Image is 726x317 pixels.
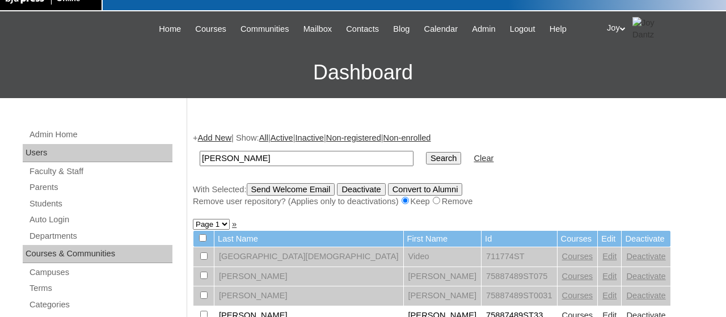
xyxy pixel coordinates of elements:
[388,183,463,196] input: Convert to Alumni
[28,128,172,142] a: Admin Home
[193,183,715,208] div: With Selected:
[240,23,289,36] span: Communities
[214,267,403,286] td: [PERSON_NAME]
[214,286,403,306] td: [PERSON_NAME]
[510,23,535,36] span: Logout
[622,231,670,247] td: Deactivate
[387,23,415,36] a: Blog
[504,23,541,36] a: Logout
[296,133,324,142] a: Inactive
[607,17,715,40] div: Joy
[232,219,237,229] a: »
[424,23,458,36] span: Calendar
[6,47,720,98] h3: Dashboard
[200,151,413,166] input: Search
[28,298,172,312] a: Categories
[298,23,338,36] a: Mailbox
[198,133,231,142] a: Add New
[544,23,572,36] a: Help
[482,247,557,267] td: 711774ST
[235,23,295,36] a: Communities
[472,23,496,36] span: Admin
[626,252,665,261] a: Deactivate
[28,265,172,280] a: Campuses
[303,23,332,36] span: Mailbox
[562,291,593,300] a: Courses
[632,17,661,40] img: Joy Dantz
[466,23,501,36] a: Admin
[28,281,172,295] a: Terms
[214,247,403,267] td: [GEOGRAPHIC_DATA][DEMOGRAPHIC_DATA]
[404,267,482,286] td: [PERSON_NAME]
[562,252,593,261] a: Courses
[550,23,567,36] span: Help
[474,154,493,163] a: Clear
[23,245,172,263] div: Courses & Communities
[326,133,381,142] a: Non-registered
[482,267,557,286] td: 75887489ST075
[482,286,557,306] td: 75887489ST0031
[337,183,385,196] input: Deactivate
[193,196,715,208] div: Remove user repository? (Applies only to deactivations) Keep Remove
[626,272,665,281] a: Deactivate
[404,231,482,247] td: First Name
[426,152,461,164] input: Search
[602,272,617,281] a: Edit
[189,23,232,36] a: Courses
[195,23,226,36] span: Courses
[28,229,172,243] a: Departments
[598,231,621,247] td: Edit
[482,231,557,247] td: Id
[28,180,172,195] a: Parents
[393,23,410,36] span: Blog
[153,23,187,36] a: Home
[28,197,172,211] a: Students
[419,23,463,36] a: Calendar
[383,133,431,142] a: Non-enrolled
[259,133,268,142] a: All
[193,132,715,207] div: + | Show: | | | |
[247,183,335,196] input: Send Welcome Email
[159,23,181,36] span: Home
[28,213,172,227] a: Auto Login
[23,144,172,162] div: Users
[214,231,403,247] td: Last Name
[346,23,379,36] span: Contacts
[404,286,482,306] td: [PERSON_NAME]
[404,247,482,267] td: Video
[602,252,617,261] a: Edit
[28,164,172,179] a: Faculty & Staff
[602,291,617,300] a: Edit
[340,23,385,36] a: Contacts
[558,231,598,247] td: Courses
[271,133,293,142] a: Active
[562,272,593,281] a: Courses
[626,291,665,300] a: Deactivate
